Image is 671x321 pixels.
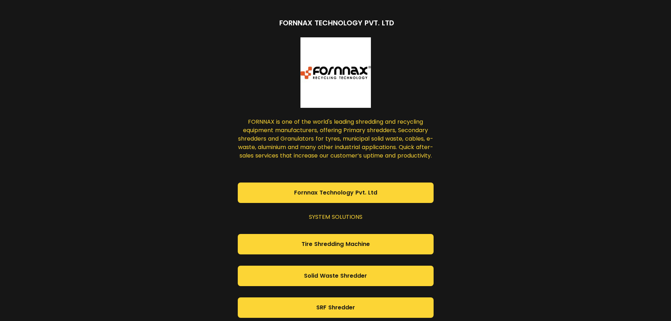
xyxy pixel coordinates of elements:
a: SRF Shredder [238,297,434,318]
a: Fornnax Technology Pvt. Ltd [238,183,434,203]
h1: Fornnax Technology Pvt. Ltd [279,18,394,28]
a: Tire Shredding Machine [238,234,434,254]
div: SYSTEM SOLUTIONS [238,213,434,223]
div: FORNNAX is one of the world's leading shredding and recycling equipment manufacturers, offering P... [238,118,434,161]
img: cb33dbd0-4adc-42f4-b26b-d8e6055d1aca [300,37,371,108]
a: Solid Waste Shredder [238,266,434,286]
